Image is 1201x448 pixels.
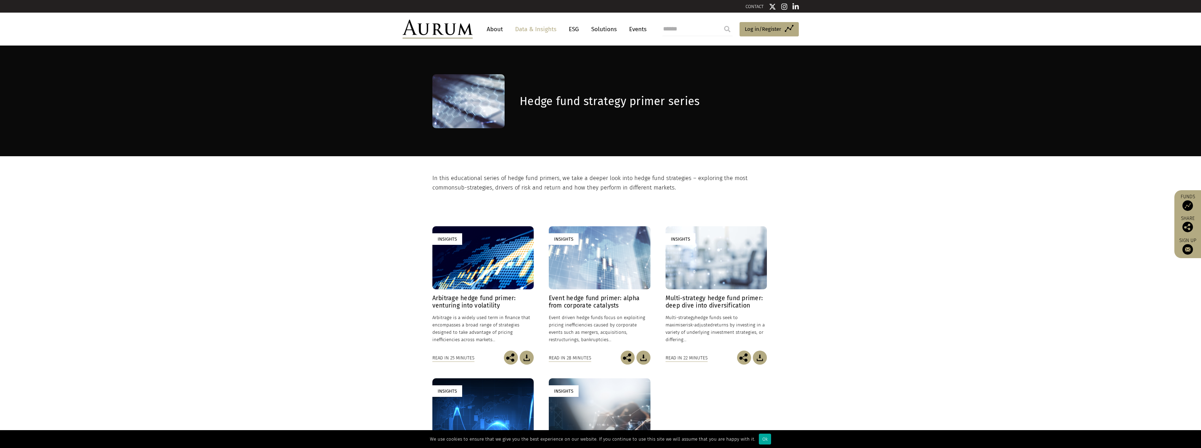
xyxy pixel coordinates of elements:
span: Log in/Register [745,25,781,33]
input: Submit [720,22,734,36]
p: hedge funds seek to maximise returns by investing in a variety of underlying investment strategie... [666,314,767,344]
div: Insights [432,385,462,397]
a: Data & Insights [512,23,560,36]
h4: Event hedge fund primer: alpha from corporate catalysts [549,295,650,309]
div: Insights [666,233,695,245]
img: Aurum [403,20,473,39]
div: Insights [549,385,579,397]
img: Download Article [636,351,650,365]
img: Download Article [753,351,767,365]
h4: Arbitrage hedge fund primer: venturing into volatility [432,295,534,309]
img: Share this post [621,351,635,365]
img: Linkedin icon [792,3,799,10]
a: Sign up [1178,237,1197,255]
a: Insights Arbitrage hedge fund primer: venturing into volatility Arbitrage is a widely used term i... [432,226,534,351]
h1: Hedge fund strategy primer series [520,95,767,108]
a: Insights Event hedge fund primer: alpha from corporate catalysts Event driven hedge funds focus o... [549,226,650,351]
img: Download Article [520,351,534,365]
a: ESG [565,23,582,36]
a: Solutions [588,23,620,36]
div: Read in 22 minutes [666,354,708,362]
a: About [483,23,506,36]
p: Event driven hedge funds focus on exploiting pricing inefficiencies caused by corporate events su... [549,314,650,344]
div: Share [1178,216,1197,232]
h4: Multi-strategy hedge fund primer: deep dive into diversification [666,295,767,309]
img: Twitter icon [769,3,776,10]
a: Events [626,23,647,36]
div: Read in 28 minutes [549,354,591,362]
a: Insights Multi-strategy hedge fund primer: deep dive into diversification Multi-strategyhedge fun... [666,226,767,351]
span: risk-adjusted [685,322,713,328]
img: Access Funds [1182,200,1193,211]
img: Share this post [737,351,751,365]
div: Read in 25 minutes [432,354,474,362]
a: Log in/Register [740,22,799,37]
img: Share this post [1182,222,1193,232]
div: Ok [759,434,771,444]
div: Insights [432,233,462,245]
p: In this educational series of hedge fund primers, we take a deeper look into hedge fund strategie... [432,174,767,192]
img: Share this post [504,351,518,365]
span: Multi-strategy [666,315,695,320]
a: CONTACT [745,4,764,9]
a: Funds [1178,194,1197,211]
span: sub-strategies [455,184,492,191]
img: Instagram icon [781,3,788,10]
div: Insights [549,233,579,245]
img: Sign up to our newsletter [1182,244,1193,255]
p: Arbitrage is a widely used term in finance that encompasses a broad range of strategies designed ... [432,314,534,344]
